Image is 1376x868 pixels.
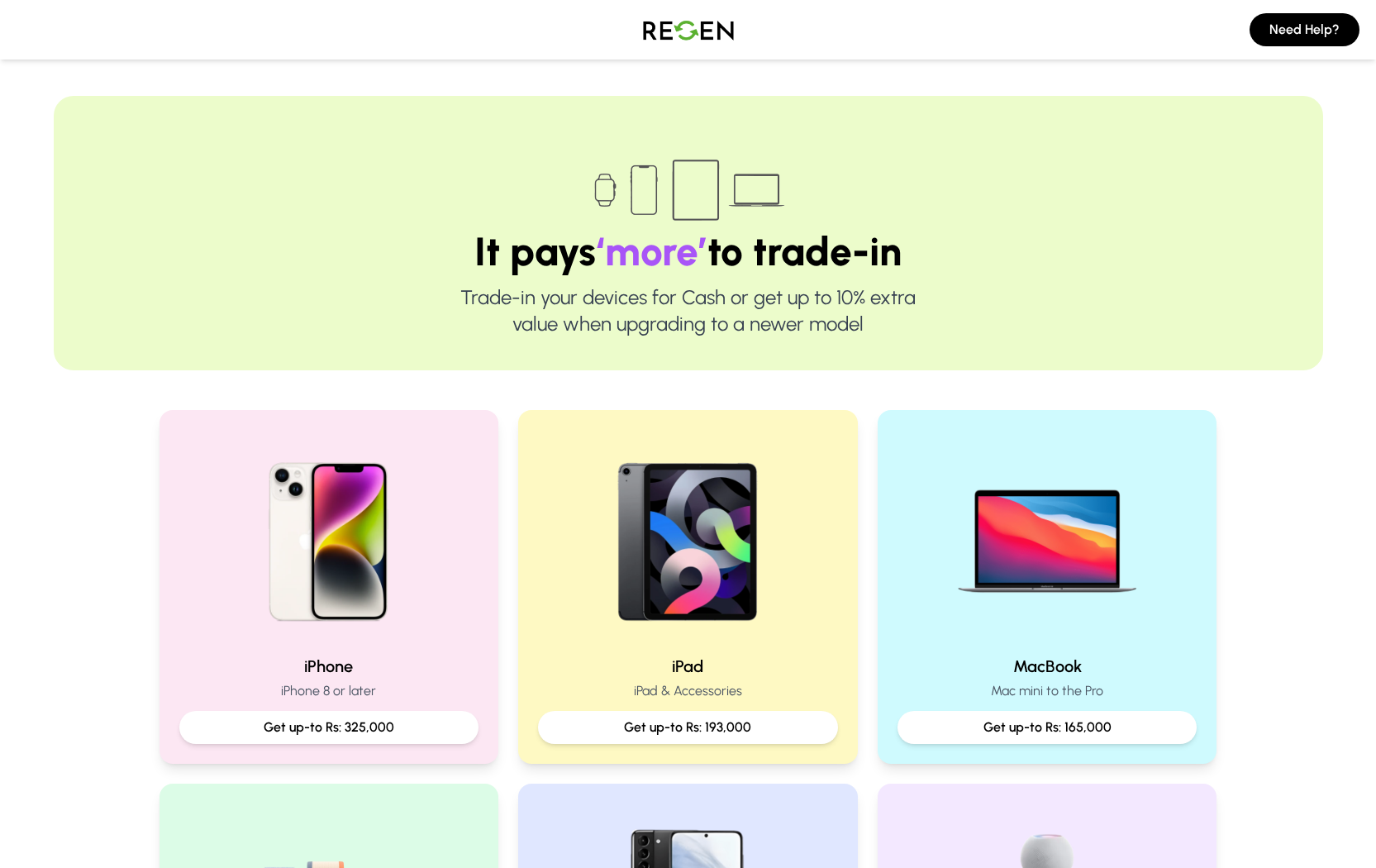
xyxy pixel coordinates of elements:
[538,655,838,678] h2: iPad
[107,284,1270,337] p: Trade-in your devices for Cash or get up to 10% extra value when upgrading to a newer model
[631,7,746,53] img: Logo
[179,681,479,701] p: iPhone 8 or later
[193,718,466,737] p: Get up-to Rs: 325,000
[582,430,793,641] img: iPad
[551,718,825,737] p: Get up-to Rs: 193,000
[179,655,479,678] h2: iPhone
[223,430,435,641] img: iPhone
[897,655,1197,678] h2: MacBook
[911,718,1184,737] p: Get up-to Rs: 165,000
[538,681,838,701] p: iPad & Accessories
[897,681,1197,701] p: Mac mini to the Pro
[107,231,1270,271] h1: It pays to trade-in
[1250,13,1359,46] button: Need Help?
[585,149,792,231] img: Trade-in devices
[596,227,707,275] span: ‘more’
[941,430,1153,641] img: MacBook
